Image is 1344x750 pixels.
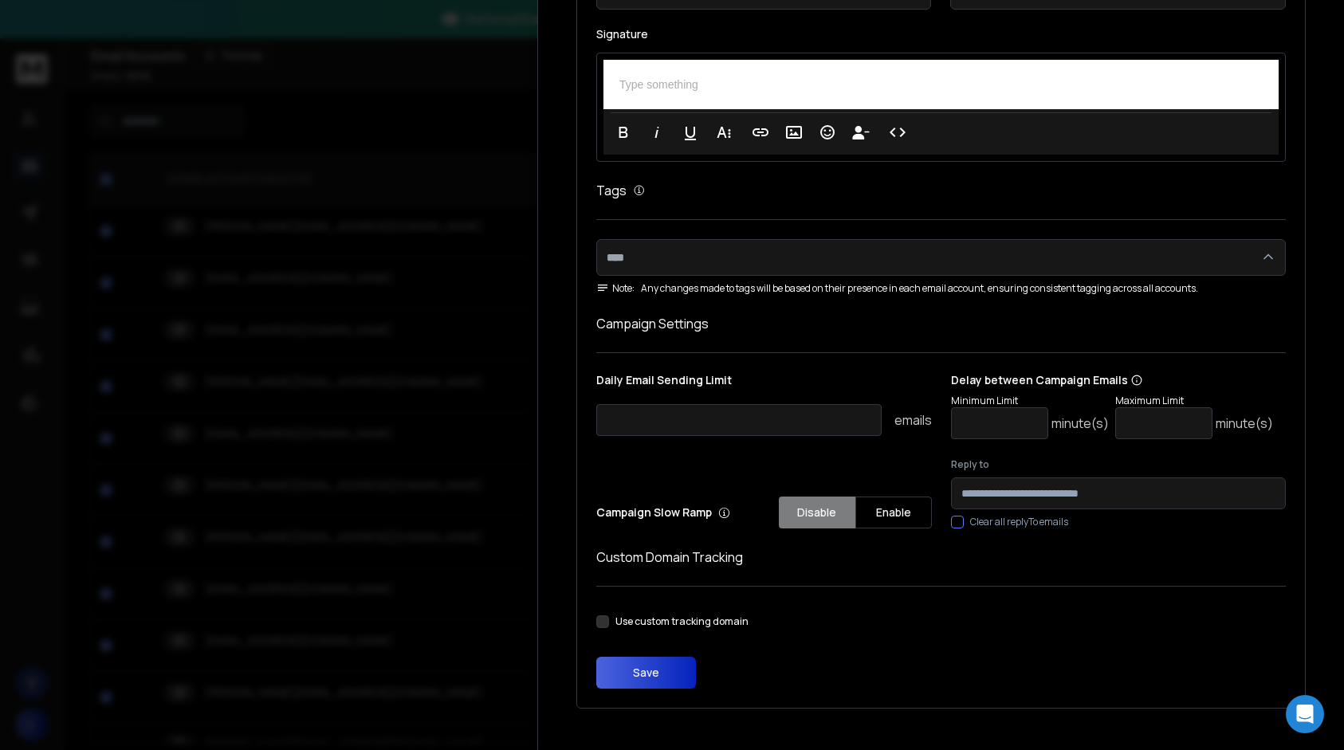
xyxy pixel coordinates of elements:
[951,372,1273,388] p: Delay between Campaign Emails
[596,372,931,395] p: Daily Email Sending Limit
[882,116,913,148] button: Code View
[596,282,1286,295] div: Any changes made to tags will be based on their presence in each email account, ensuring consiste...
[812,116,843,148] button: Emoticons
[596,548,1286,567] h1: Custom Domain Tracking
[1216,414,1273,433] p: minute(s)
[846,116,876,148] button: Insert Unsubscribe Link
[675,116,705,148] button: Underline (⌘U)
[596,505,730,520] p: Campaign Slow Ramp
[779,116,809,148] button: Insert Image (⌘P)
[608,116,639,148] button: Bold (⌘B)
[951,395,1109,407] p: Minimum Limit
[615,615,749,628] label: Use custom tracking domain
[894,410,932,430] p: emails
[596,181,627,200] h1: Tags
[596,657,696,689] button: Save
[779,497,855,528] button: Disable
[970,516,1068,528] label: Clear all replyTo emails
[596,29,1286,40] label: Signature
[596,282,635,295] span: Note:
[596,314,1286,333] h1: Campaign Settings
[855,497,932,528] button: Enable
[745,116,776,148] button: Insert Link (⌘K)
[1286,695,1324,733] div: Open Intercom Messenger
[1051,414,1109,433] p: minute(s)
[1115,395,1273,407] p: Maximum Limit
[951,458,1286,471] label: Reply to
